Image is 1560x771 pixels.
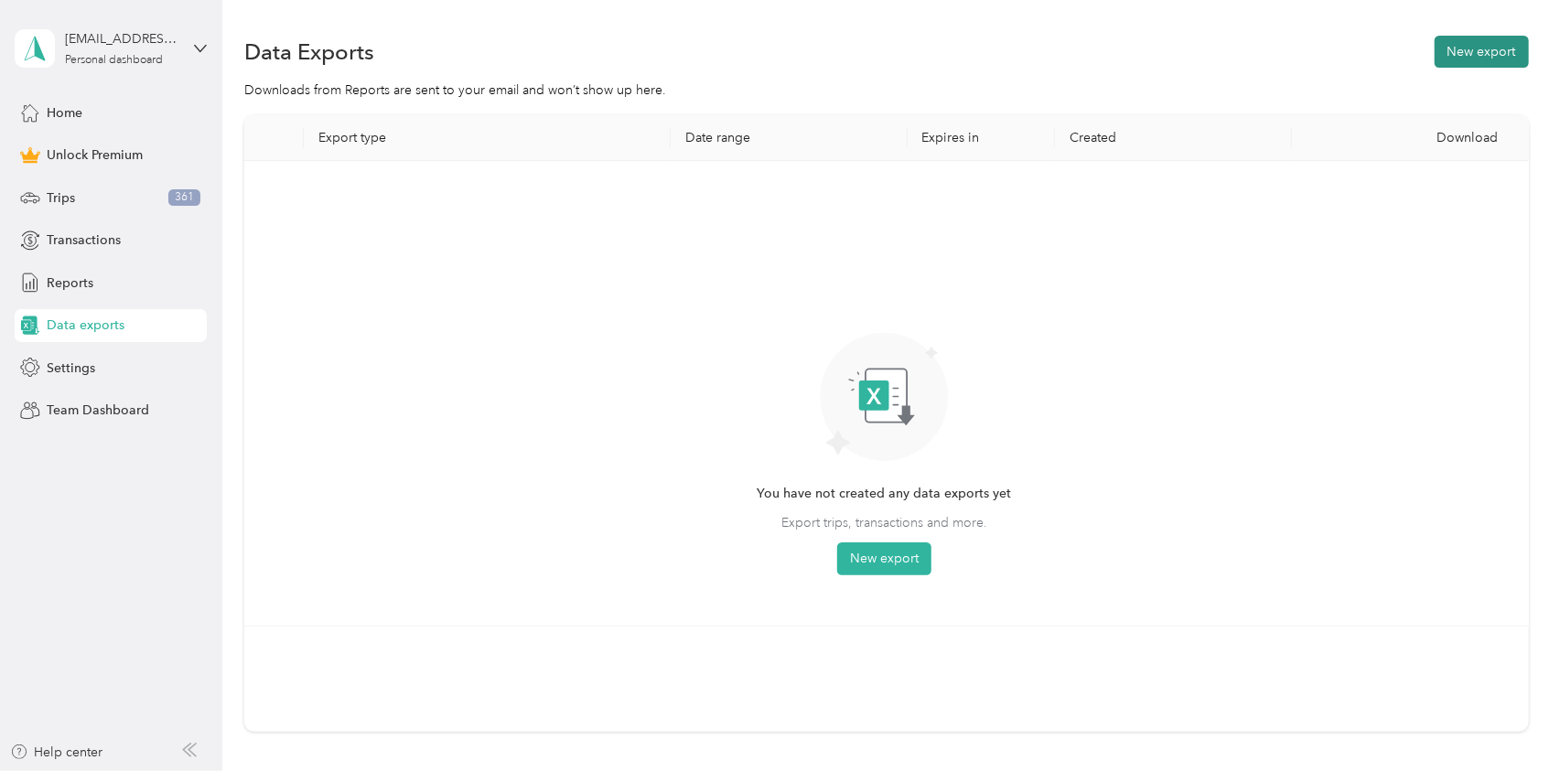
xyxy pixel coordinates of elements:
[47,145,143,165] span: Unlock Premium
[47,401,149,420] span: Team Dashboard
[1055,115,1292,161] th: Created
[47,188,75,208] span: Trips
[47,316,124,335] span: Data exports
[781,513,987,532] span: Export trips, transactions and more.
[65,29,179,48] div: [EMAIL_ADDRESS][PERSON_NAME][DOMAIN_NAME]
[244,80,1528,100] div: Downloads from Reports are sent to your email and won’t show up here.
[837,542,931,575] button: New export
[47,359,95,378] span: Settings
[908,115,1056,161] th: Expires in
[168,189,200,206] span: 361
[1435,36,1529,68] button: New export
[1307,130,1514,145] div: Download
[65,55,163,66] div: Personal dashboard
[47,273,93,293] span: Reports
[244,42,374,61] h1: Data Exports
[671,115,908,161] th: Date range
[1458,669,1560,771] iframe: Everlance-gr Chat Button Frame
[757,484,1011,504] span: You have not created any data exports yet
[47,103,82,123] span: Home
[47,230,121,250] span: Transactions
[10,743,103,762] button: Help center
[304,115,671,161] th: Export type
